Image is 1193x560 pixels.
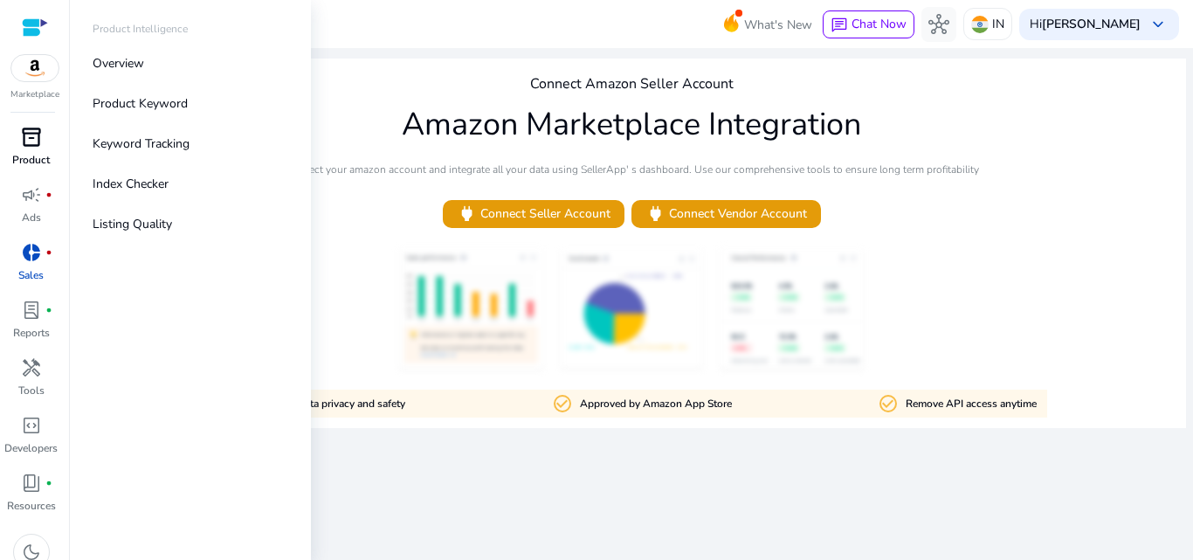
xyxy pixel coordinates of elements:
[831,17,848,34] span: chat
[928,14,949,35] span: hub
[93,54,144,73] p: Overview
[457,204,610,224] span: Connect Seller Account
[284,162,979,177] p: Connect your amazon account and integrate all your data using SellerApp' s dashboard. Use our com...
[443,200,624,228] button: powerConnect Seller Account
[823,10,914,38] button: chatChat Now
[45,480,52,487] span: fiber_manual_record
[21,300,42,321] span: lab_profile
[93,21,188,37] p: Product Intelligence
[402,106,861,143] h1: Amazon Marketplace Integration
[1030,18,1141,31] p: Hi
[45,249,52,256] span: fiber_manual_record
[744,10,812,40] span: What's New
[21,242,42,263] span: donut_small
[45,307,52,314] span: fiber_manual_record
[552,393,573,414] mat-icon: check_circle_outline
[18,383,45,398] p: Tools
[93,94,188,113] p: Product Keyword
[457,204,477,224] span: power
[971,16,989,33] img: in.svg
[992,9,1004,39] p: IN
[530,76,734,93] h4: Connect Amazon Seller Account
[1148,14,1169,35] span: keyboard_arrow_down
[12,152,50,168] p: Product
[22,210,41,225] p: Ads
[21,127,42,148] span: inventory_2
[906,396,1037,412] p: Remove API access anytime
[645,204,665,224] span: power
[921,7,956,42] button: hub
[254,396,405,412] p: Ensuring data privacy and safety
[18,267,44,283] p: Sales
[11,55,59,81] img: amazon.svg
[93,215,172,233] p: Listing Quality
[580,396,732,412] p: Approved by Amazon App Store
[21,184,42,205] span: campaign
[13,325,50,341] p: Reports
[45,191,52,198] span: fiber_manual_record
[93,135,190,153] p: Keyword Tracking
[645,204,807,224] span: Connect Vendor Account
[4,440,58,456] p: Developers
[7,498,56,514] p: Resources
[10,88,59,101] p: Marketplace
[93,175,169,193] p: Index Checker
[1042,16,1141,32] b: [PERSON_NAME]
[878,393,899,414] mat-icon: check_circle_outline
[631,200,821,228] button: powerConnect Vendor Account
[21,473,42,494] span: book_4
[21,357,42,378] span: handyman
[852,16,907,32] span: Chat Now
[21,415,42,436] span: code_blocks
